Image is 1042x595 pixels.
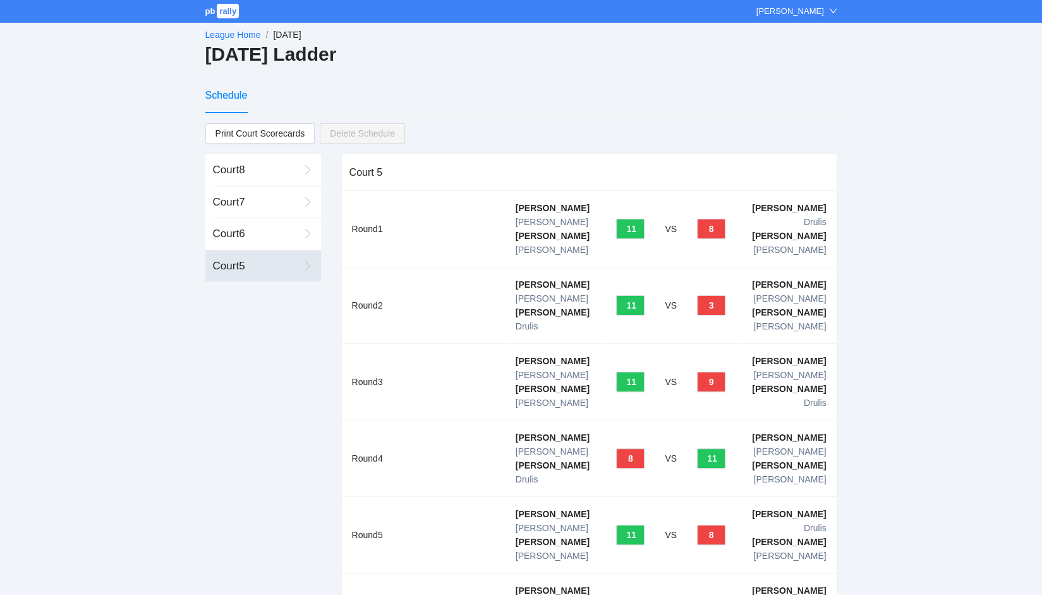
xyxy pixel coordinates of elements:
[516,551,588,561] span: [PERSON_NAME]
[516,398,588,408] span: [PERSON_NAME]
[616,372,645,392] button: 11
[516,293,588,304] span: [PERSON_NAME]
[213,194,299,211] div: Court 7
[753,293,826,304] span: [PERSON_NAME]
[655,420,687,497] td: VS
[655,191,687,267] td: VS
[697,219,725,239] button: 8
[752,432,826,443] b: [PERSON_NAME]
[516,321,538,331] span: Drulis
[516,474,538,484] span: Drulis
[342,420,506,497] td: Round 4
[342,267,506,344] td: Round 2
[213,162,299,178] div: Court 8
[213,258,299,274] div: Court 5
[273,30,301,40] span: [DATE]
[752,203,826,213] b: [PERSON_NAME]
[516,307,590,317] b: [PERSON_NAME]
[205,123,315,144] a: Print Court Scorecards
[342,191,506,267] td: Round 1
[616,219,645,239] button: 11
[213,226,299,242] div: Court 6
[516,231,590,241] b: [PERSON_NAME]
[753,245,826,255] span: [PERSON_NAME]
[697,525,725,545] button: 8
[616,525,645,545] button: 11
[516,279,590,290] b: [PERSON_NAME]
[655,344,687,420] td: VS
[655,497,687,574] td: VS
[205,6,241,16] a: pbrally
[205,87,248,103] div: Schedule
[753,446,826,457] span: [PERSON_NAME]
[516,245,588,255] span: [PERSON_NAME]
[804,523,827,533] span: Drulis
[752,537,826,547] b: [PERSON_NAME]
[752,279,826,290] b: [PERSON_NAME]
[752,307,826,317] b: [PERSON_NAME]
[516,432,590,443] b: [PERSON_NAME]
[516,509,590,519] b: [PERSON_NAME]
[753,474,826,484] span: [PERSON_NAME]
[516,537,590,547] b: [PERSON_NAME]
[516,460,590,470] b: [PERSON_NAME]
[616,295,645,316] button: 11
[752,231,826,241] b: [PERSON_NAME]
[753,551,826,561] span: [PERSON_NAME]
[516,356,590,366] b: [PERSON_NAME]
[752,509,826,519] b: [PERSON_NAME]
[804,398,827,408] span: Drulis
[516,370,588,380] span: [PERSON_NAME]
[265,30,268,40] span: /
[616,448,645,469] button: 8
[804,217,827,227] span: Drulis
[342,497,506,574] td: Round 5
[697,448,725,469] button: 11
[342,344,506,420] td: Round 3
[349,154,829,190] div: Court 5
[756,5,824,18] div: [PERSON_NAME]
[697,295,725,316] button: 3
[829,7,837,15] span: down
[752,460,826,470] b: [PERSON_NAME]
[655,267,687,344] td: VS
[205,42,837,68] h2: [DATE] Ladder
[697,372,725,392] button: 9
[752,384,826,394] b: [PERSON_NAME]
[753,321,826,331] span: [PERSON_NAME]
[752,356,826,366] b: [PERSON_NAME]
[516,446,588,457] span: [PERSON_NAME]
[516,523,588,533] span: [PERSON_NAME]
[516,384,590,394] b: [PERSON_NAME]
[753,370,826,380] span: [PERSON_NAME]
[516,203,590,213] b: [PERSON_NAME]
[205,6,215,16] span: pb
[215,124,305,143] span: Print Court Scorecards
[516,217,588,227] span: [PERSON_NAME]
[205,30,261,40] a: League Home
[217,4,239,18] span: rally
